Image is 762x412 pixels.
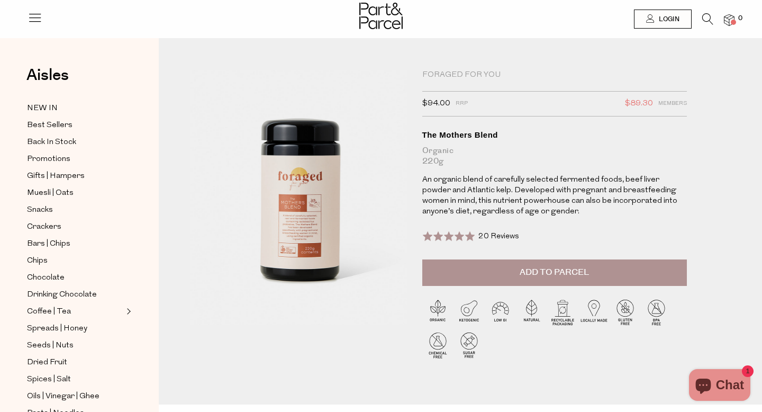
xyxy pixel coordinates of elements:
span: Coffee | Tea [27,306,71,318]
span: Members [658,97,687,111]
span: Chips [27,255,48,267]
a: Coffee | Tea [27,305,123,318]
span: RRP [456,97,468,111]
span: Muesli | Oats [27,187,74,200]
button: Add to Parcel [422,259,687,286]
img: P_P-ICONS-Live_Bec_V11_Organic.svg [422,297,453,328]
span: Login [656,15,679,24]
a: Snacks [27,203,123,217]
a: Best Sellers [27,119,123,132]
img: P_P-ICONS-Live_Bec_V11_Sugar_Free.svg [453,329,485,361]
span: Gifts | Hampers [27,170,85,183]
span: Crackers [27,221,61,234]
span: Aisles [26,64,69,87]
a: Drinking Chocolate [27,288,123,301]
inbox-online-store-chat: Shopify online store chat [686,369,754,404]
span: Chocolate [27,272,65,284]
div: The Mothers Blend [422,130,687,140]
span: 0 [736,14,745,23]
img: P_P-ICONS-Live_Bec_V11_Ketogenic.svg [453,297,485,328]
span: Drinking Chocolate [27,289,97,301]
span: Back In Stock [27,136,76,149]
span: Dried Fruit [27,356,67,369]
a: Chips [27,254,123,267]
span: Add to Parcel [520,266,589,279]
a: 0 [724,14,734,25]
a: Promotions [27,153,123,166]
span: $94.00 [422,97,450,111]
span: Promotions [27,153,70,166]
img: P_P-ICONS-Live_Bec_V11_Recyclable_Packaging.svg [547,297,578,328]
img: P_P-ICONS-Live_Bec_V11_Locally_Made_2.svg [578,297,610,328]
img: P_P-ICONS-Live_Bec_V11_Gluten_Free.svg [610,297,641,328]
div: Organic 220g [422,146,687,167]
a: Chocolate [27,271,123,284]
span: $89.30 [625,97,653,111]
button: Expand/Collapse Coffee | Tea [124,305,131,318]
a: Crackers [27,220,123,234]
a: Spices | Salt [27,373,123,386]
a: NEW IN [27,102,123,115]
img: Part&Parcel [359,3,403,29]
span: Seeds | Nuts [27,339,74,352]
span: Oils | Vinegar | Ghee [27,390,99,403]
img: P_P-ICONS-Live_Bec_V11_BPA_Free.svg [641,297,672,328]
p: An organic blend of carefully selected fermented foods, beef liver powder and Atlantic kelp. Deve... [422,175,687,217]
a: Back In Stock [27,136,123,149]
span: Bars | Chips [27,238,70,250]
span: Snacks [27,204,53,217]
span: Spreads | Honey [27,323,87,335]
span: 20 Reviews [478,232,519,240]
a: Aisles [26,67,69,94]
a: Gifts | Hampers [27,169,123,183]
a: Muesli | Oats [27,186,123,200]
img: P_P-ICONS-Live_Bec_V11_Low_Gi.svg [485,297,516,328]
span: Spices | Salt [27,373,71,386]
img: P_P-ICONS-Live_Bec_V11_Chemical_Free.svg [422,329,453,361]
a: Dried Fruit [27,356,123,369]
a: Login [634,10,692,29]
a: Spreads | Honey [27,322,123,335]
div: Foraged For You [422,70,687,80]
span: NEW IN [27,102,58,115]
img: P_P-ICONS-Live_Bec_V11_Natural.svg [516,297,547,328]
a: Seeds | Nuts [27,339,123,352]
a: Oils | Vinegar | Ghee [27,390,123,403]
span: Best Sellers [27,119,72,132]
a: Bars | Chips [27,237,123,250]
